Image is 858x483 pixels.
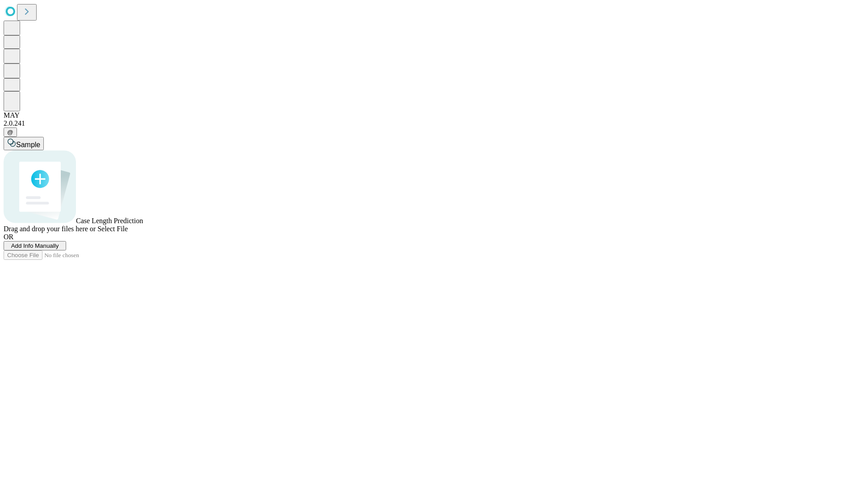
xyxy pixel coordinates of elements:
div: 2.0.241 [4,119,854,127]
div: MAY [4,111,854,119]
span: Drag and drop your files here or [4,225,96,233]
span: Sample [16,141,40,148]
span: OR [4,233,13,241]
span: @ [7,129,13,136]
button: @ [4,127,17,137]
span: Add Info Manually [11,242,59,249]
button: Sample [4,137,44,150]
button: Add Info Manually [4,241,66,250]
span: Select File [97,225,128,233]
span: Case Length Prediction [76,217,143,225]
